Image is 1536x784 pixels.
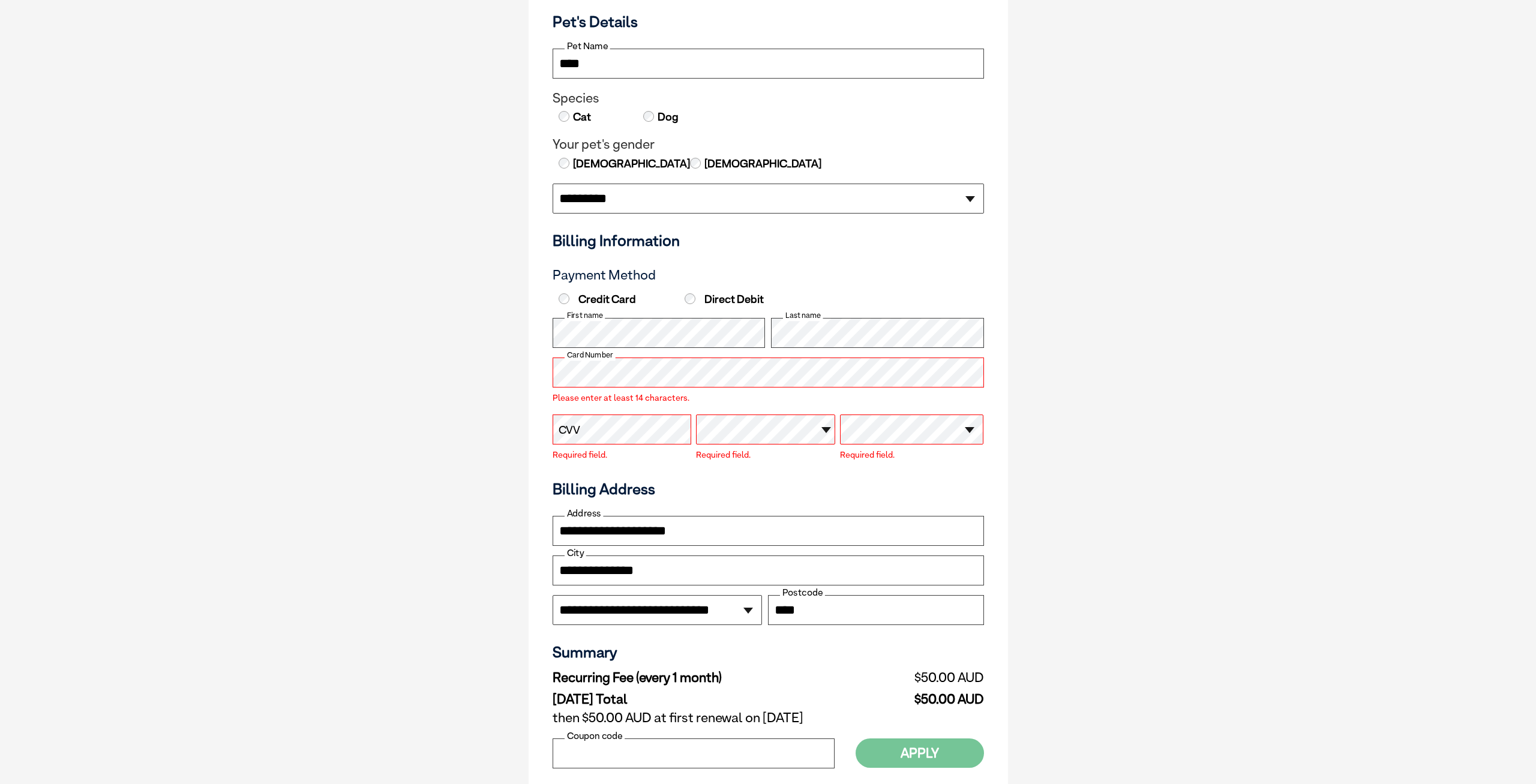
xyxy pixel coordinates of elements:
[572,156,690,172] label: [DEMOGRAPHIC_DATA]
[553,643,984,661] h3: Summary
[553,137,984,152] legend: Your pet's gender
[682,293,805,306] label: Direct Debit
[565,350,616,361] label: Card Number
[565,508,603,519] label: Address
[565,548,586,558] label: City
[565,310,605,321] label: First name
[553,91,984,106] legend: Species
[656,109,679,125] label: Dog
[780,587,825,598] label: Postcode
[559,422,580,438] label: CVV
[856,738,984,768] button: Apply
[840,450,984,459] label: Required field.
[856,667,983,689] td: $50.00 AUD
[548,13,989,31] h3: Pet's Details
[856,689,983,707] td: $50.00 AUD
[553,268,984,283] h3: Payment Method
[696,450,835,459] label: Required field.
[703,156,821,172] label: [DEMOGRAPHIC_DATA]
[553,689,856,707] td: [DATE] Total
[553,393,984,402] label: Please enter at least 14 characters.
[572,109,591,125] label: Cat
[783,310,823,321] label: Last name
[553,480,984,498] h3: Billing Address
[685,293,695,304] input: Direct Debit
[553,707,984,729] td: then $50.00 AUD at first renewal on [DATE]
[556,293,679,306] label: Credit Card
[559,293,569,304] input: Credit Card
[553,667,856,689] td: Recurring Fee (every 1 month)
[553,450,692,459] label: Required field.
[553,232,984,250] h3: Billing Information
[565,731,625,741] label: Coupon code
